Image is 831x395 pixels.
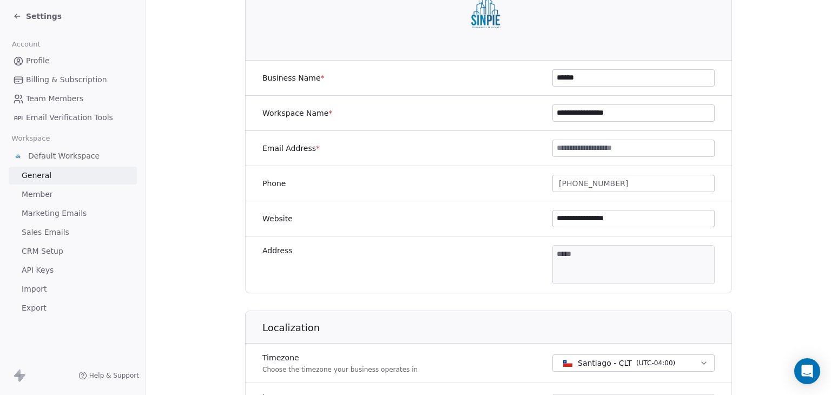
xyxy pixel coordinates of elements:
[22,302,47,314] span: Export
[22,246,63,257] span: CRM Setup
[13,11,62,22] a: Settings
[89,371,139,380] span: Help & Support
[22,208,87,219] span: Marketing Emails
[26,74,107,85] span: Billing & Subscription
[26,93,83,104] span: Team Members
[9,90,137,108] a: Team Members
[9,261,137,279] a: API Keys
[262,245,293,256] label: Address
[262,73,325,83] label: Business Name
[262,143,320,154] label: Email Address
[22,265,54,276] span: API Keys
[262,108,332,119] label: Workspace Name
[262,321,733,334] h1: Localization
[7,130,55,147] span: Workspace
[262,178,286,189] label: Phone
[559,178,628,189] span: [PHONE_NUMBER]
[9,299,137,317] a: Export
[262,352,418,363] label: Timezone
[578,358,632,368] span: Santiago - CLT
[26,55,50,67] span: Profile
[22,189,53,200] span: Member
[9,186,137,203] a: Member
[552,175,715,192] button: [PHONE_NUMBER]
[13,150,24,161] img: SinPie-PNG-Logotipo.png
[7,36,45,52] span: Account
[636,358,675,368] span: ( UTC-04:00 )
[9,223,137,241] a: Sales Emails
[9,205,137,222] a: Marketing Emails
[22,284,47,295] span: Import
[794,358,820,384] div: Open Intercom Messenger
[9,109,137,127] a: Email Verification Tools
[22,227,69,238] span: Sales Emails
[9,280,137,298] a: Import
[28,150,100,161] span: Default Workspace
[9,242,137,260] a: CRM Setup
[22,170,51,181] span: General
[26,112,113,123] span: Email Verification Tools
[26,11,62,22] span: Settings
[9,71,137,89] a: Billing & Subscription
[262,365,418,374] p: Choose the timezone your business operates in
[552,354,715,372] button: Santiago - CLT(UTC-04:00)
[9,167,137,185] a: General
[262,213,293,224] label: Website
[78,371,139,380] a: Help & Support
[9,52,137,70] a: Profile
